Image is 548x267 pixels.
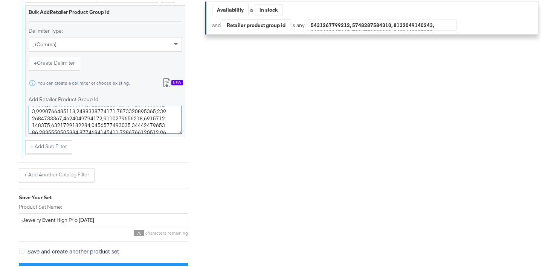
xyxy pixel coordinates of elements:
button: + Add Another Catalog Filter [19,167,95,181]
div: You can create a delimiter or choose existing. [37,79,130,84]
input: Give your set a descriptive name [19,212,188,226]
label: Product Set Name: [19,202,188,209]
button: +Create Delimiter [29,55,80,69]
label: Add Retailer Product Group Id [29,94,182,102]
span: Save and create another product set [27,246,119,253]
div: is any [290,20,306,27]
div: New [171,79,183,84]
div: Retailer product group id [222,18,290,30]
textarea: 7471894862117,0375807205971,1767491173255,5243115310695,6124634390981,9638616674474,7688329016004... [29,105,182,132]
span: , (comma) [33,39,56,46]
div: is [249,5,255,12]
span: 70 [134,229,144,234]
label: Delimiter Type: [29,26,182,33]
div: Availability [212,3,248,14]
button: New [157,75,188,89]
button: + Add Sub Filter [25,139,72,152]
div: Save Your Set [19,193,188,200]
div: and [212,18,456,30]
strong: + [34,58,37,65]
div: 5431267799212, 5748287584310, 8132049140243, 3499481267665, 7284753332929, 3401642315951, 4049795... [306,18,456,29]
div: in stock [255,3,282,14]
div: characters remaining [19,229,188,234]
div: Bulk Add Retailer Product Group Id [29,7,182,14]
